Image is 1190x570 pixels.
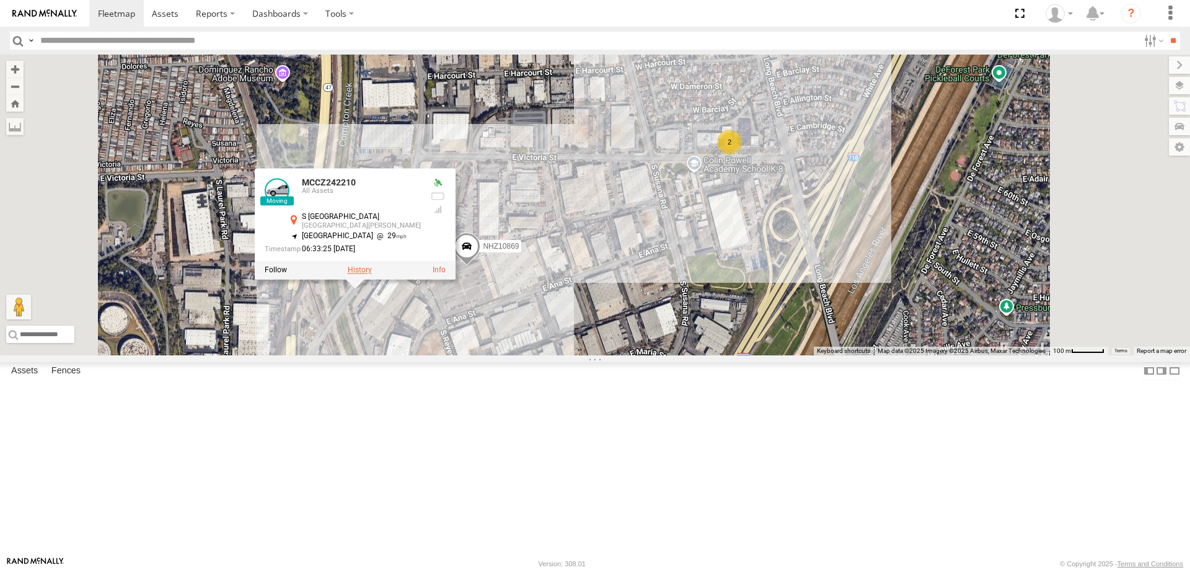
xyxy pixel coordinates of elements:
[12,9,77,18] img: rand-logo.svg
[1041,4,1077,23] div: Zulema McIntosch
[348,266,372,275] label: View Asset History
[265,266,287,275] label: Realtime tracking of Asset
[1139,32,1166,50] label: Search Filter Options
[1049,347,1108,355] button: Map Scale: 100 m per 50 pixels
[45,362,87,380] label: Fences
[302,231,373,240] span: [GEOGRAPHIC_DATA]
[1143,362,1155,380] label: Dock Summary Table to the Left
[265,178,289,203] a: View Asset Details
[26,32,36,50] label: Search Query
[6,295,31,319] button: Drag Pegman onto the map to open Street View
[6,118,24,135] label: Measure
[433,266,446,275] a: View Asset Details
[1053,347,1071,354] span: 100 m
[431,205,446,215] div: Last Event GSM Signal Strength
[302,222,421,229] div: [GEOGRAPHIC_DATA][PERSON_NAME]
[1060,560,1183,568] div: © Copyright 2025 -
[265,245,421,253] div: Date/time of location update
[1121,4,1141,24] i: ?
[302,187,421,195] div: All Assets
[1169,138,1190,156] label: Map Settings
[373,231,407,240] span: 29
[6,61,24,78] button: Zoom in
[1137,347,1186,354] a: Report a map error
[5,362,44,380] label: Assets
[1114,349,1127,354] a: Terms (opens in new tab)
[483,242,519,251] span: NHZ10869
[1168,362,1181,380] label: Hide Summary Table
[6,78,24,95] button: Zoom out
[431,178,446,188] div: Valid GPS Fix
[431,192,446,202] div: No battery health information received from this device.
[302,213,421,221] div: S [GEOGRAPHIC_DATA]
[1155,362,1168,380] label: Dock Summary Table to the Right
[539,560,586,568] div: Version: 308.01
[7,558,64,570] a: Visit our Website
[878,347,1046,354] span: Map data ©2025 Imagery ©2025 Airbus, Maxar Technologies
[1117,560,1183,568] a: Terms and Conditions
[717,130,742,154] div: 2
[817,347,870,355] button: Keyboard shortcuts
[302,177,356,187] a: MCCZ242210
[6,95,24,112] button: Zoom Home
